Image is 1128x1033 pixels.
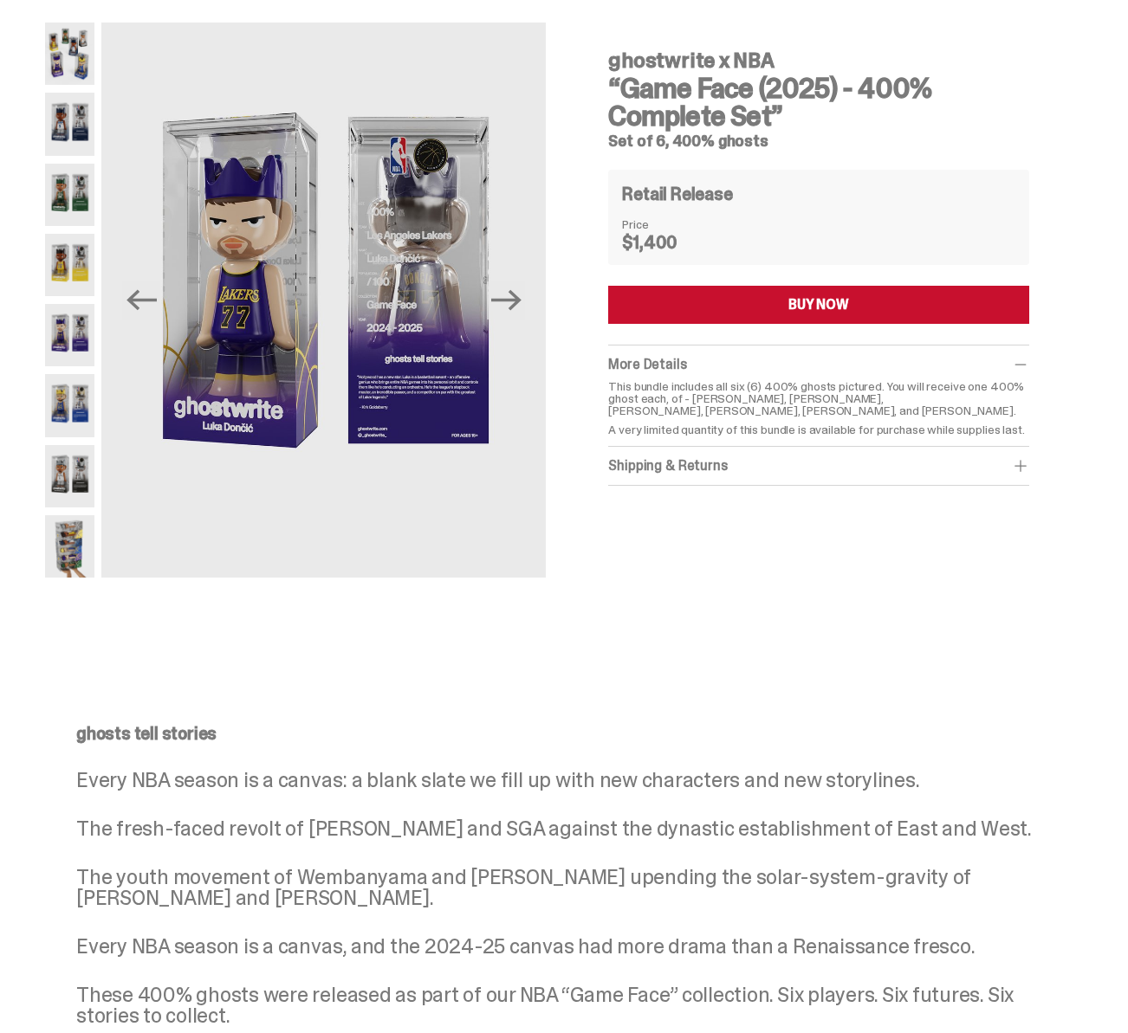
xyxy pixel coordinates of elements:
[45,23,95,85] img: NBA-400-HG-Main.png
[487,281,525,320] button: Next
[76,725,1039,742] p: ghosts tell stories
[608,133,1028,149] h5: Set of 6, 400% ghosts
[45,515,95,578] img: NBA-400-HG-Scale.png
[608,74,1028,130] h3: “Game Face (2025) - 400% Complete Set”
[622,185,732,203] h4: Retail Release
[122,281,160,320] button: Previous
[76,818,1039,839] p: The fresh-faced revolt of [PERSON_NAME] and SGA against the dynastic establishment of East and West.
[45,93,95,155] img: NBA-400-HG-Ant.png
[45,234,95,296] img: NBA-400-HG%20Bron.png
[608,423,1028,436] p: A very limited quantity of this bundle is available for purchase while supplies last.
[622,234,709,251] dd: $1,400
[76,867,1039,908] p: The youth movement of Wembanyama and [PERSON_NAME] upending the solar-system-gravity of [PERSON_N...
[608,457,1028,475] div: Shipping & Returns
[608,380,1028,416] p: This bundle includes all six (6) 400% ghosts pictured. You will receive one 400% ghost each, of -...
[76,985,1039,1026] p: These 400% ghosts were released as part of our NBA “Game Face” collection. Six players. Six futur...
[76,936,1039,957] p: Every NBA season is a canvas, and the 2024-25 canvas had more drama than a Renaissance fresco.
[608,50,1028,71] h4: ghostwrite x NBA
[608,286,1028,324] button: BUY NOW
[622,218,709,230] dt: Price
[45,304,95,366] img: NBA-400-HG-Luka.png
[45,164,95,226] img: NBA-400-HG-Giannis.png
[101,23,546,578] img: NBA-400-HG-Luka.png
[76,770,1039,791] p: Every NBA season is a canvas: a blank slate we fill up with new characters and new storylines.
[45,445,95,507] img: NBA-400-HG-Wemby.png
[608,355,686,373] span: More Details
[45,374,95,436] img: NBA-400-HG-Steph.png
[788,298,849,312] div: BUY NOW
